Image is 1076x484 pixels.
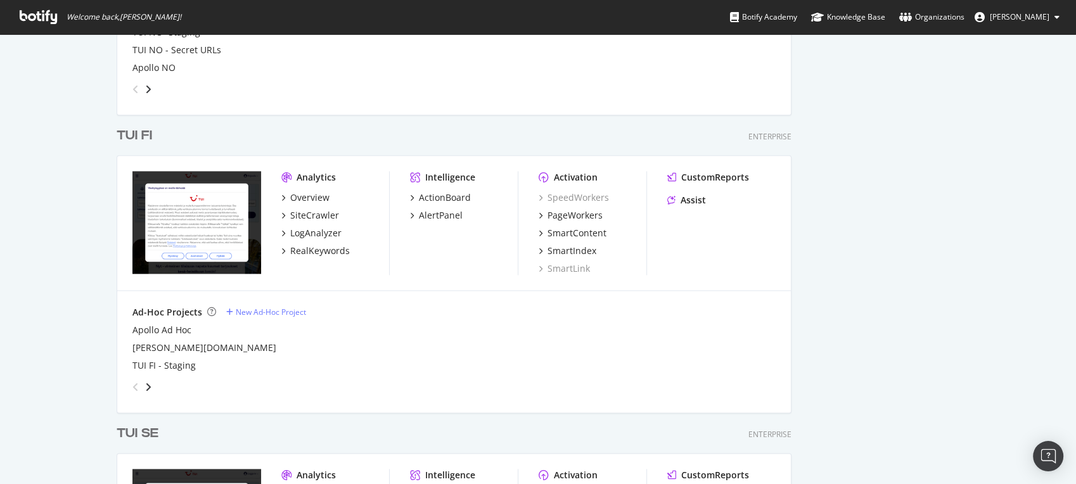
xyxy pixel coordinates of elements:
[539,262,590,275] a: SmartLink
[410,191,471,204] a: ActionBoard
[539,191,609,204] a: SpeedWorkers
[290,191,330,204] div: Overview
[132,44,221,56] a: TUI NO - Secret URLs
[899,11,964,23] div: Organizations
[290,227,342,239] div: LogAnalyzer
[297,171,336,184] div: Analytics
[132,359,196,372] a: TUI FI - Staging
[67,12,181,22] span: Welcome back, [PERSON_NAME] !
[419,209,463,222] div: AlertPanel
[990,11,1049,22] span: Kristiina Halme
[748,429,791,440] div: Enterprise
[290,245,350,257] div: RealKeywords
[539,245,596,257] a: SmartIndex
[226,307,306,317] a: New Ad-Hoc Project
[667,194,706,207] a: Assist
[425,469,475,481] div: Intelligence
[281,227,342,239] a: LogAnalyzer
[811,11,885,23] div: Knowledge Base
[1033,441,1063,471] div: Open Intercom Messenger
[667,171,749,184] a: CustomReports
[425,171,475,184] div: Intelligence
[297,469,336,481] div: Analytics
[730,11,797,23] div: Botify Academy
[548,209,603,222] div: PageWorkers
[539,209,603,222] a: PageWorkers
[290,209,339,222] div: SiteCrawler
[132,306,202,319] div: Ad-Hoc Projects
[132,61,176,74] a: Apollo NO
[117,424,163,443] a: TUI SE
[281,209,339,222] a: SiteCrawler
[548,245,596,257] div: SmartIndex
[681,469,749,481] div: CustomReports
[419,191,471,204] div: ActionBoard
[117,424,158,443] div: TUI SE
[132,341,276,354] a: [PERSON_NAME][DOMAIN_NAME]
[681,194,706,207] div: Assist
[117,127,157,145] a: TUI FI
[144,83,153,96] div: angle-right
[410,209,463,222] a: AlertPanel
[964,7,1070,27] button: [PERSON_NAME]
[748,131,791,142] div: Enterprise
[127,79,144,99] div: angle-left
[667,469,749,481] a: CustomReports
[281,191,330,204] a: Overview
[236,307,306,317] div: New Ad-Hoc Project
[554,171,598,184] div: Activation
[132,171,261,274] img: tui.fi
[117,127,152,145] div: TUI FI
[548,227,606,239] div: SmartContent
[681,171,749,184] div: CustomReports
[281,245,350,257] a: RealKeywords
[132,324,191,336] a: Apollo Ad Hoc
[127,377,144,397] div: angle-left
[144,381,153,393] div: angle-right
[554,469,598,481] div: Activation
[539,227,606,239] a: SmartContent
